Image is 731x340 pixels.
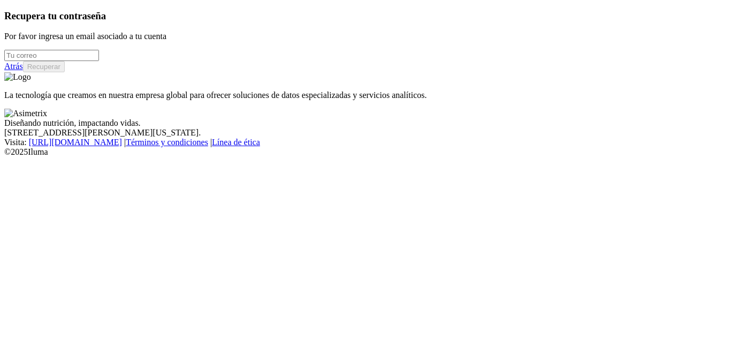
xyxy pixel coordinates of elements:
a: Términos y condiciones [126,138,208,147]
p: La tecnología que creamos en nuestra empresa global para ofrecer soluciones de datos especializad... [4,90,727,100]
div: [STREET_ADDRESS][PERSON_NAME][US_STATE]. [4,128,727,138]
a: [URL][DOMAIN_NAME] [29,138,122,147]
img: Asimetrix [4,109,47,118]
a: Atrás [4,62,23,71]
div: Visita : | | [4,138,727,147]
img: Logo [4,72,31,82]
div: © 2025 Iluma [4,147,727,157]
button: Recuperar [23,61,65,72]
h3: Recupera tu contraseña [4,10,727,22]
input: Tu correo [4,50,99,61]
p: Por favor ingresa un email asociado a tu cuenta [4,32,727,41]
a: Línea de ética [212,138,260,147]
div: Diseñando nutrición, impactando vidas. [4,118,727,128]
